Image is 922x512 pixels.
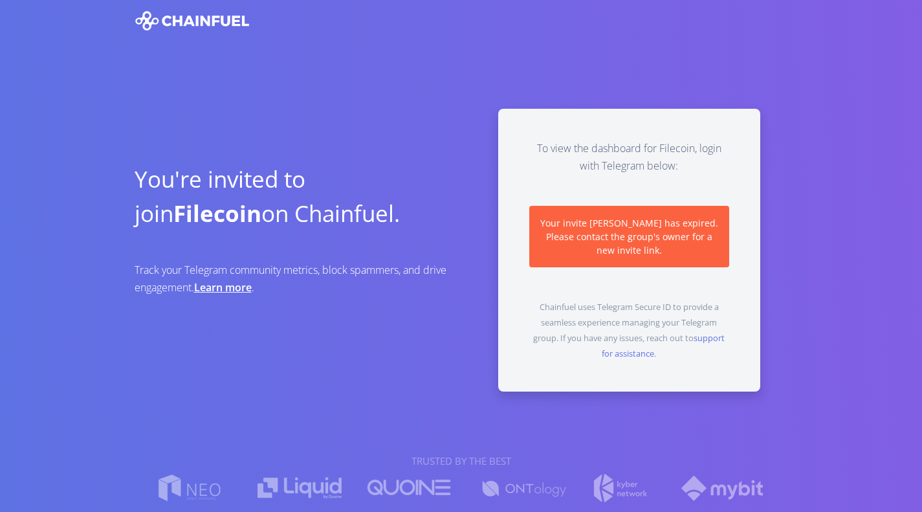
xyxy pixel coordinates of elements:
[135,454,787,469] h4: Trusted by the best
[529,206,729,267] div: Your invite [PERSON_NAME] has expired. Please contact the group's owner for a new invite link.
[194,280,252,295] a: Learn more
[533,301,725,359] small: Chainfuel uses Telegram Secure ID to provide a seamless experience managing your Telegram group. ...
[173,198,261,228] b: Filecoin
[158,474,764,502] img: client-logos.png
[135,162,452,230] h1: You're invited to join on Chainfuel.
[529,140,729,175] p: To view the dashboard for Filecoin, login with Telegram below:
[135,11,250,30] img: logo-full-white.svg
[135,262,452,296] p: Track your Telegram community metrics, block spammers, and drive engagement. .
